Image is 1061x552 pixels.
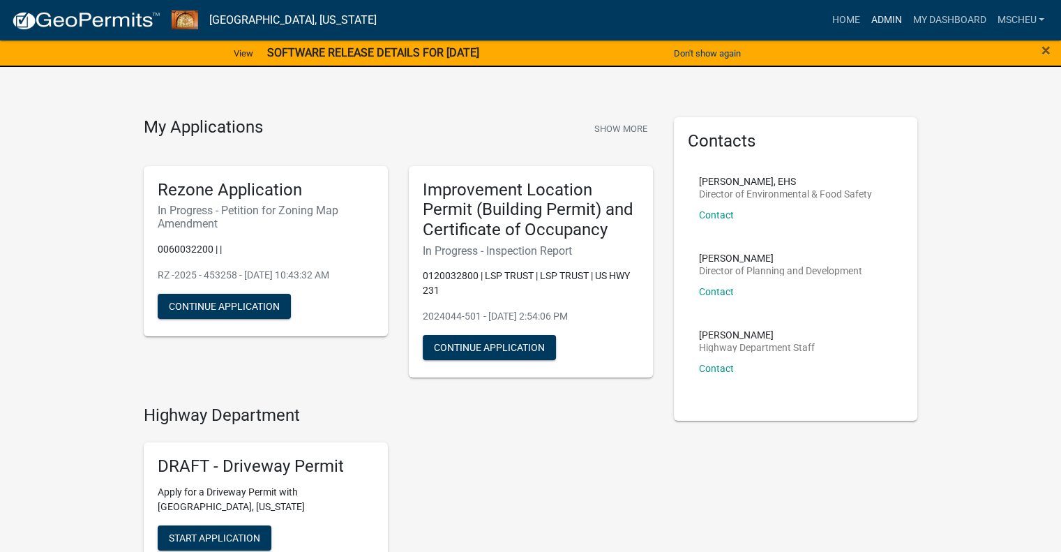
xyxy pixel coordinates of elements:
a: Home [826,7,865,33]
button: Show More [589,117,653,140]
p: 0060032200 | | [158,242,374,257]
h6: In Progress - Inspection Report [423,244,639,258]
h4: My Applications [144,117,263,138]
h5: Improvement Location Permit (Building Permit) and Certificate of Occupancy [423,180,639,240]
p: [PERSON_NAME], EHS [699,177,872,186]
a: mscheu [991,7,1050,33]
p: 0120032800 | LSP TRUST | LSP TRUST | US HWY 231 [423,269,639,298]
button: Don't show again [668,42,746,65]
span: Start Application [169,532,260,543]
img: Jasper County, Indiana [172,10,198,29]
a: Contact [699,363,734,374]
p: Director of Environmental & Food Safety [699,189,872,199]
p: [PERSON_NAME] [699,253,862,263]
p: Highway Department Staff [699,343,815,352]
p: Apply for a Driveway Permit with [GEOGRAPHIC_DATA], [US_STATE] [158,485,374,514]
a: My Dashboard [907,7,991,33]
button: Close [1041,42,1051,59]
a: Contact [699,209,734,221]
a: Admin [865,7,907,33]
a: View [228,42,259,65]
a: [GEOGRAPHIC_DATA], [US_STATE] [209,8,377,32]
h5: Contacts [688,131,904,151]
p: [PERSON_NAME] [699,330,815,340]
button: Start Application [158,525,271,551]
strong: SOFTWARE RELEASE DETAILS FOR [DATE] [267,46,479,59]
button: Continue Application [423,335,556,360]
a: Contact [699,286,734,297]
p: Director of Planning and Development [699,266,862,276]
h4: Highway Department [144,405,653,426]
span: × [1041,40,1051,60]
h6: In Progress - Petition for Zoning Map Amendment [158,204,374,230]
h5: Rezone Application [158,180,374,200]
button: Continue Application [158,294,291,319]
p: RZ -2025 - 453258 - [DATE] 10:43:32 AM [158,268,374,283]
p: 2024044-501 - [DATE] 2:54:06 PM [423,309,639,324]
h5: DRAFT - Driveway Permit [158,456,374,477]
